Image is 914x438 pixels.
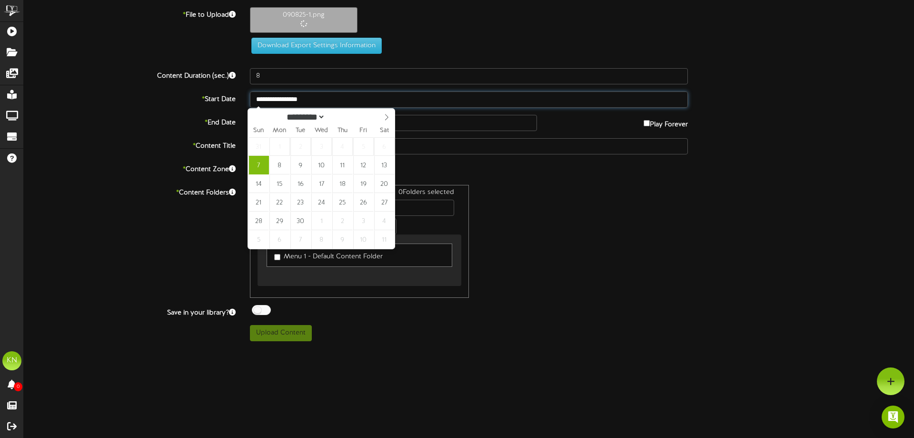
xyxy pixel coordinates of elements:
[247,42,382,49] a: Download Export Settings Information
[332,174,353,193] span: September 18, 2025
[332,193,353,212] span: September 25, 2025
[374,230,395,249] span: October 11, 2025
[332,212,353,230] span: October 2, 2025
[17,138,243,151] label: Content Title
[311,193,332,212] span: September 24, 2025
[250,138,688,154] input: Title of this Content
[290,193,311,212] span: September 23, 2025
[311,128,332,134] span: Wed
[269,137,290,156] span: September 1, 2025
[332,137,353,156] span: September 4, 2025
[274,254,280,260] input: Menu 1 - Default Content Folder
[17,162,243,174] label: Content Zone
[17,7,243,20] label: File to Upload
[353,193,374,212] span: September 26, 2025
[17,185,243,198] label: Content Folders
[374,128,395,134] span: Sat
[250,325,312,341] button: Upload Content
[17,115,243,128] label: End Date
[311,137,332,156] span: September 3, 2025
[2,351,21,370] div: KN
[332,230,353,249] span: October 9, 2025
[17,305,243,318] label: Save in your library?
[269,230,290,249] span: October 6, 2025
[14,382,22,391] span: 0
[269,193,290,212] span: September 22, 2025
[644,120,650,126] input: Play Forever
[311,230,332,249] span: October 8, 2025
[290,137,311,156] span: September 2, 2025
[311,212,332,230] span: October 1, 2025
[17,68,243,81] label: Content Duration (sec.)
[332,128,353,134] span: Thu
[353,128,374,134] span: Fri
[374,174,395,193] span: September 20, 2025
[882,406,904,428] div: Open Intercom Messenger
[644,115,688,130] label: Play Forever
[269,128,290,134] span: Mon
[311,156,332,174] span: September 10, 2025
[248,156,269,174] span: September 7, 2025
[269,156,290,174] span: September 8, 2025
[325,112,359,122] input: Year
[332,156,353,174] span: September 11, 2025
[269,174,290,193] span: September 15, 2025
[248,230,269,249] span: October 5, 2025
[290,230,311,249] span: October 7, 2025
[290,212,311,230] span: September 30, 2025
[248,137,269,156] span: August 31, 2025
[290,128,311,134] span: Tue
[374,137,395,156] span: September 6, 2025
[353,137,374,156] span: September 5, 2025
[374,156,395,174] span: September 13, 2025
[353,156,374,174] span: September 12, 2025
[248,128,269,134] span: Sun
[248,212,269,230] span: September 28, 2025
[374,212,395,230] span: October 4, 2025
[353,212,374,230] span: October 3, 2025
[311,174,332,193] span: September 17, 2025
[248,174,269,193] span: September 14, 2025
[353,230,374,249] span: October 10, 2025
[374,193,395,212] span: September 27, 2025
[17,92,243,104] label: Start Date
[274,249,383,262] label: Menu 1 - Default Content Folder
[290,174,311,193] span: September 16, 2025
[251,38,382,54] button: Download Export Settings Information
[290,156,311,174] span: September 9, 2025
[269,212,290,230] span: September 29, 2025
[353,174,374,193] span: September 19, 2025
[248,193,269,212] span: September 21, 2025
